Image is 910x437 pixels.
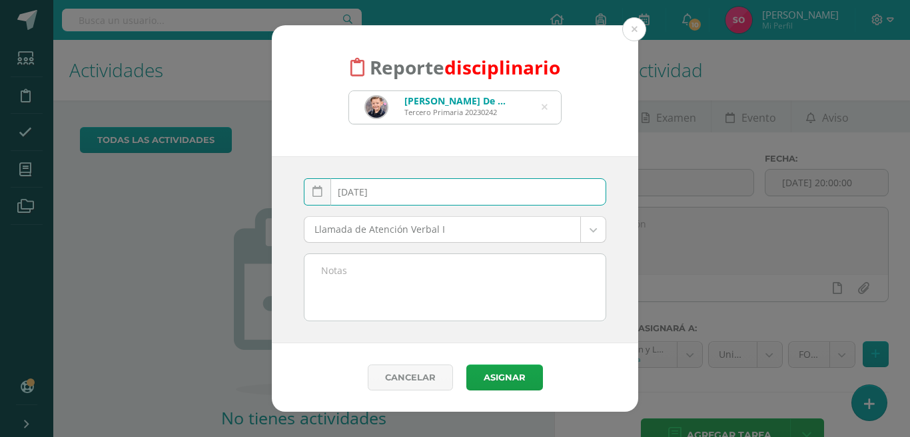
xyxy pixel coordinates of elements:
[444,55,560,80] font: disciplinario
[304,179,606,205] input: Fecha de ocurrencia
[404,94,508,107] div: [PERSON_NAME] De La [PERSON_NAME]
[314,217,570,242] span: Llamada de Atención Verbal I
[366,96,387,118] img: 5870b78af57b692996231a2289c3392b.png
[304,217,606,242] a: Llamada de Atención Verbal I
[404,107,508,117] div: Tercero Primaria 20230242
[368,364,453,390] a: Cancelar
[466,364,543,390] button: Asignar
[622,17,646,41] button: Close (Esc)
[370,55,560,80] span: Reporte
[349,91,561,124] input: Busca un estudiante aquí...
